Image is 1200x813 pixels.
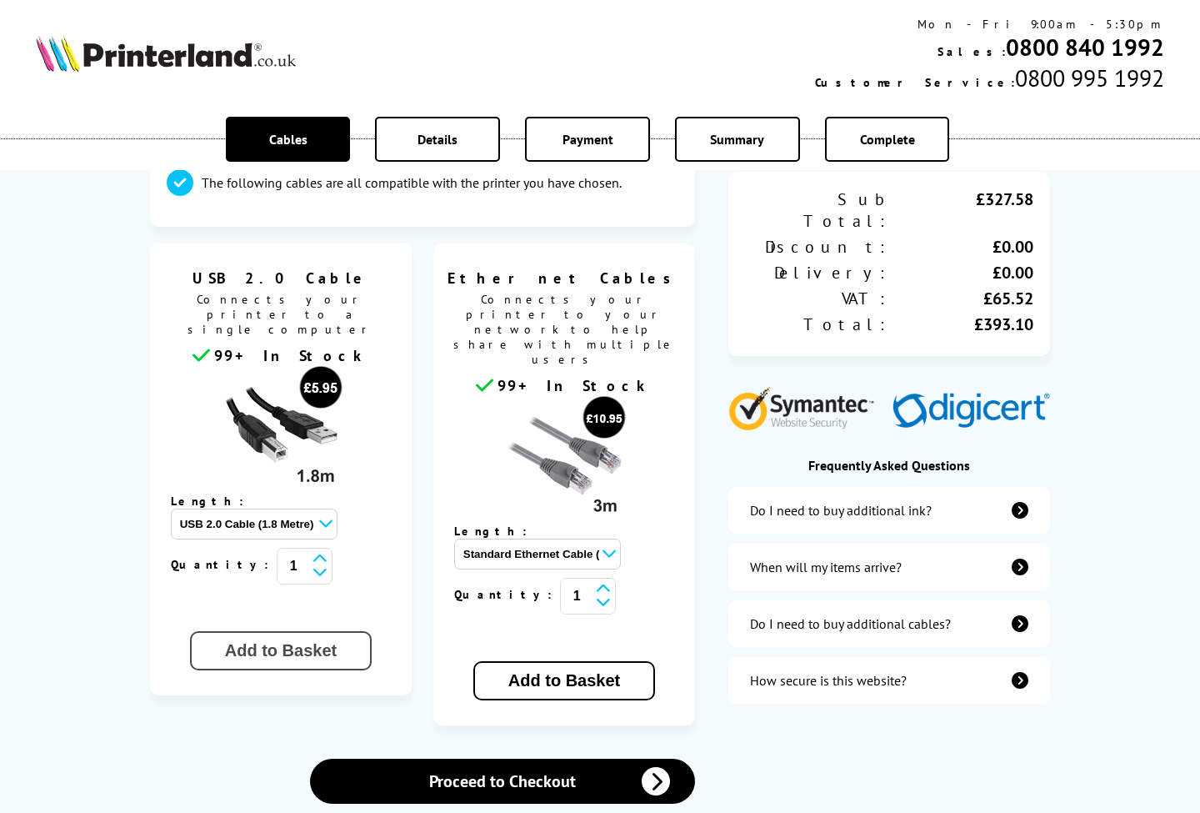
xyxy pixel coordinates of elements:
span: Length: [454,524,543,539]
img: Ethernet cable [502,395,627,520]
a: items-arrive [728,544,1050,590]
div: Delivery: [745,262,889,284]
span: Connects your printer to your network to help share with multiple users [442,288,687,375]
div: £65.52 [889,288,1033,309]
div: Frequently Asked Questions [728,457,1050,474]
div: Sub Total: [745,188,889,232]
a: secure-website [728,657,1050,704]
span: Summary [710,131,764,148]
p: The following cables are all compatible with the printer you have chosen. [202,173,622,192]
span: Quantity: [454,587,560,602]
div: How secure is this website? [750,672,907,689]
span: Payment [562,131,613,148]
div: Mon - Fri 9:00am - 5:30pm [815,17,1164,32]
span: Length: [171,494,260,509]
span: Details [417,131,457,148]
img: Digicert [892,393,1050,430]
img: Printerland Logo [36,35,296,72]
div: VAT: [745,288,889,309]
img: usb cable [218,365,343,490]
span: USB 2.0 Cable [162,268,399,288]
a: Proceed to Checkout [310,759,695,804]
div: £393.10 [889,314,1033,335]
div: Discount: [745,236,889,258]
span: Complete [860,131,915,148]
div: £0.00 [889,262,1033,284]
div: £327.58 [889,188,1033,232]
span: Ethernet Cables [446,268,682,288]
span: Quantity: [171,557,277,572]
button: Add to Basket [190,631,372,670]
div: Do I need to buy additional cables? [750,615,951,632]
span: Cables [269,131,307,148]
img: Symantec Website Security [728,383,886,430]
a: additional-cables [728,600,1050,647]
span: Customer Service: [815,75,1015,90]
div: £0.00 [889,236,1033,258]
button: Add to Basket [473,661,655,700]
div: When will my items arrive? [750,559,902,575]
span: Sales: [937,44,1006,59]
span: 0800 995 1992 [1015,63,1164,93]
div: Do I need to buy additional ink? [750,502,932,519]
div: Total: [745,314,889,335]
a: 0800 840 1992 [1006,32,1164,63]
span: 99+ In Stock [214,346,369,365]
a: additional-ink [728,487,1050,534]
span: Connects your printer to a single computer [158,288,403,345]
span: 99+ In Stock [497,376,652,395]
